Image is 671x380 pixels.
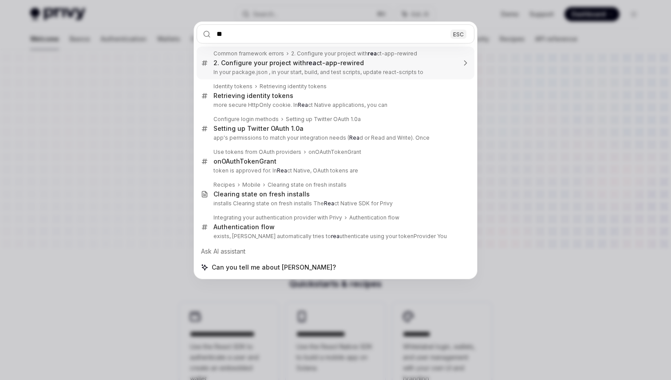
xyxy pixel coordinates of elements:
[213,69,456,76] p: In your package.json , in your start, build, and test scripts, update react-scripts to
[213,157,276,165] div: onOAuthTokenGrant
[277,167,287,174] b: Rea
[213,83,253,90] div: Identity tokens
[213,125,304,133] div: Setting up Twitter OAuth 1.0a
[213,223,275,231] div: Authentication flow
[324,200,334,207] b: Rea
[213,190,310,198] div: Clearing state on fresh installs
[306,59,316,67] b: rea
[331,233,339,239] b: rea
[213,116,279,123] div: Configure login methods
[242,181,261,188] div: Mobile
[308,149,361,156] div: onOAuthTokenGrant
[213,134,456,141] p: app's permissions to match your integration needs ( d or Read and Write). Once
[286,116,361,123] div: Setting up Twitter OAuth 1.0a
[368,50,377,57] b: rea
[450,29,466,39] div: ESC
[213,92,293,100] div: Retrieving identity tokens
[349,134,359,141] b: Rea
[213,200,456,207] p: installs Clearing state on fresh installs The ct Native SDK for Privy
[213,102,456,109] p: more secure HttpOnly cookie. In ct Native applications, you can
[213,149,301,156] div: Use tokens from OAuth providers
[213,167,456,174] p: token is approved for. In ct Native, OAuth tokens are
[268,181,347,188] div: Clearing state on fresh installs
[349,214,399,221] div: Authentication flow
[197,243,474,259] div: Ask AI assistant
[213,59,364,67] div: 2. Configure your project with ct-app-rewired
[213,181,235,188] div: Recipes
[291,50,417,57] div: 2. Configure your project with ct-app-rewired
[260,83,327,90] div: Retrieving identity tokens
[213,233,456,240] p: exists, [PERSON_NAME] automatically tries to uthenticate using your tokenProvider You
[298,102,308,108] b: Rea
[213,214,342,221] div: Integrating your authentication provider with Privy
[213,50,284,57] div: Common framework errors
[212,263,336,272] span: Can you tell me about [PERSON_NAME]?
